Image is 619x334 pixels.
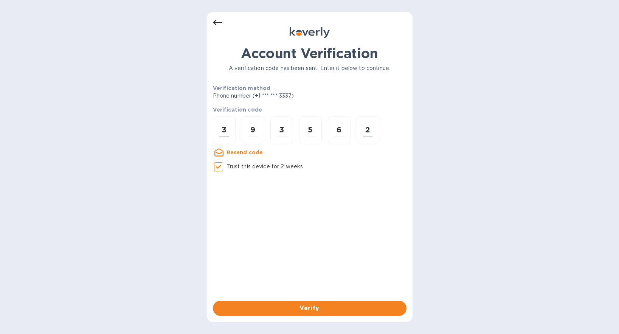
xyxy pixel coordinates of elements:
[219,304,400,313] span: Verify
[213,92,352,100] p: Phone number (+1 *** *** 3337)
[213,85,271,91] b: Verification method
[213,45,406,61] h1: Account Verification
[213,64,406,72] p: A verification code has been sent. Enter it below to continue.
[227,163,303,171] p: Trust this device for 2 weeks
[213,301,406,316] button: Verify
[213,106,406,113] p: Verification code
[227,149,263,155] u: Resend code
